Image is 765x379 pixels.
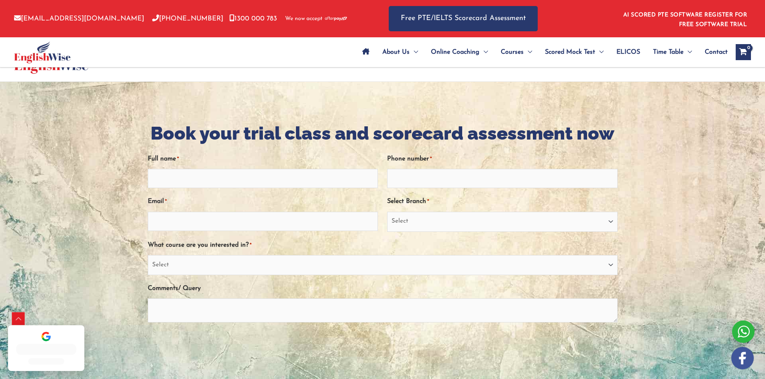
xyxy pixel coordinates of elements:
span: Time Table [653,38,683,66]
a: AI SCORED PTE SOFTWARE REGISTER FOR FREE SOFTWARE TRIAL [623,12,747,28]
aside: Header Widget 1 [618,6,751,32]
label: Comments/ Query [148,282,201,295]
a: Time TableMenu Toggle [647,38,698,66]
img: cropped-ew-logo [14,41,71,63]
a: About UsMenu Toggle [376,38,424,66]
span: Contact [705,38,728,66]
span: Menu Toggle [683,38,692,66]
a: [EMAIL_ADDRESS][DOMAIN_NAME] [14,15,144,22]
span: Online Coaching [431,38,479,66]
a: [PHONE_NUMBER] [152,15,223,22]
span: About Us [382,38,410,66]
label: Email [148,195,167,208]
span: Scored Mock Test [545,38,595,66]
a: 1300 000 783 [229,15,277,22]
label: What course are you interested in? [148,239,251,252]
iframe: reCAPTCHA [148,334,270,365]
a: Contact [698,38,728,66]
span: Menu Toggle [524,38,532,66]
span: ELICOS [616,38,640,66]
img: Afterpay-Logo [325,16,347,21]
a: ELICOS [610,38,647,66]
a: Free PTE/IELTS Scorecard Assessment [389,6,538,31]
nav: Site Navigation: Main Menu [356,38,728,66]
label: Select Branch [387,195,429,208]
span: We now accept [285,15,322,23]
span: Menu Toggle [479,38,488,66]
span: Menu Toggle [410,38,418,66]
h2: Book your trial class and scorecard assessment now [148,122,618,146]
span: Menu Toggle [595,38,604,66]
label: Full name [148,152,179,166]
img: white-facebook.png [731,347,754,369]
a: Scored Mock TestMenu Toggle [539,38,610,66]
a: CoursesMenu Toggle [494,38,539,66]
a: Online CoachingMenu Toggle [424,38,494,66]
label: Phone number [387,152,432,166]
span: Courses [501,38,524,66]
a: View Shopping Cart, empty [736,44,751,60]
